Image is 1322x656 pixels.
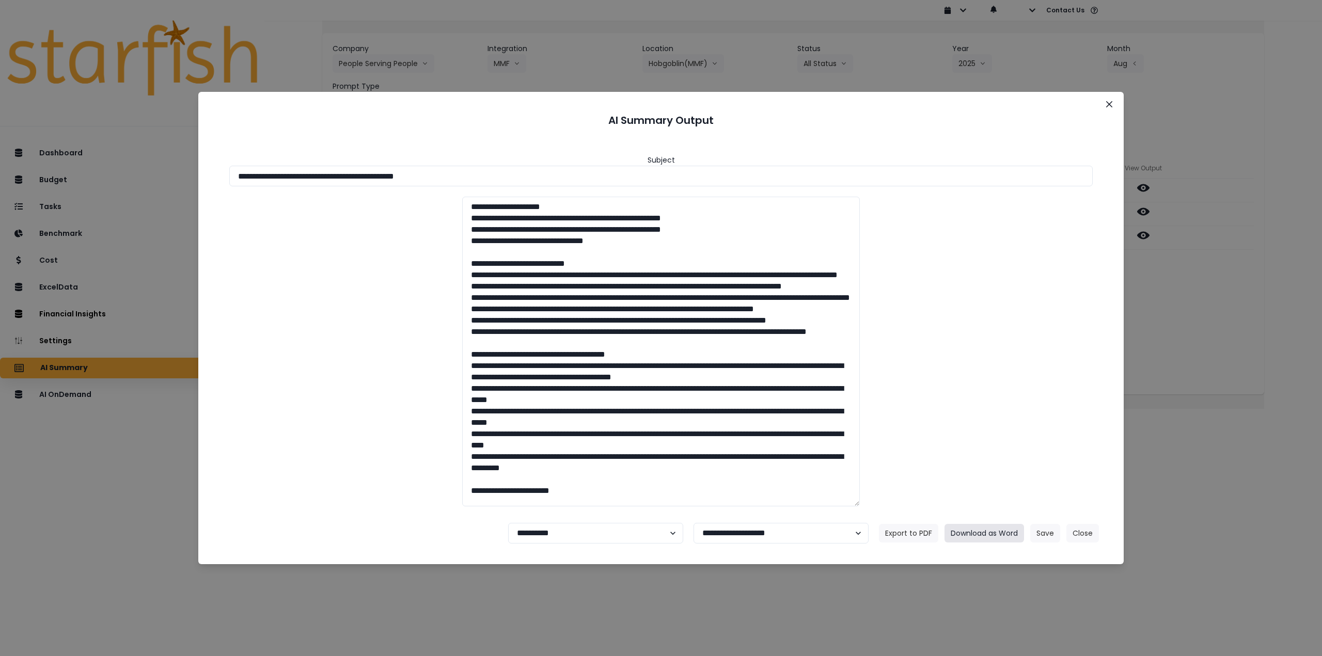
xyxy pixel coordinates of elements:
button: Save [1030,524,1060,542]
header: Subject [648,155,675,166]
button: Close [1101,96,1118,113]
button: Download as Word [945,524,1024,542]
button: Export to PDF [879,524,938,542]
button: Close [1066,524,1099,542]
header: AI Summary Output [211,104,1111,136]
